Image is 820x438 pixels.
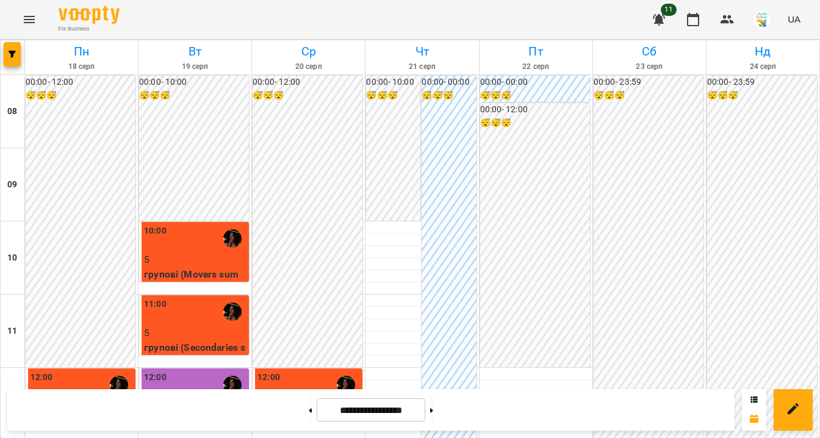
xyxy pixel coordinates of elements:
[7,251,17,265] h6: 10
[594,89,703,102] h6: 😴😴😴
[481,61,591,73] h6: 22 серп
[140,42,250,61] h6: Вт
[7,178,17,192] h6: 09
[661,4,677,16] span: 11
[788,13,800,26] span: UA
[59,25,120,33] span: For Business
[707,76,817,89] h6: 00:00 - 23:59
[366,89,420,102] h6: 😴😴😴
[15,5,44,34] button: Menu
[31,371,53,384] label: 12:00
[595,42,704,61] h6: Сб
[254,61,363,73] h6: 20 серп
[26,89,135,102] h6: 😴😴😴
[140,61,250,73] h6: 19 серп
[480,76,590,89] h6: 00:00 - 00:00
[783,8,805,31] button: UA
[253,89,362,102] h6: 😴😴😴
[223,303,242,321] img: Катерина Халимендик
[253,76,362,89] h6: 00:00 - 12:00
[707,89,817,102] h6: 😴😴😴
[144,298,167,311] label: 11:00
[144,326,246,340] p: 5
[366,76,420,89] h6: 00:00 - 10:00
[257,371,280,384] label: 12:00
[59,6,120,24] img: Voopty Logo
[422,89,476,102] h6: 😴😴😴
[422,76,476,89] h6: 00:00 - 00:00
[144,340,246,369] p: групові (Secondaries summer club 1)
[139,76,249,89] h6: 00:00 - 10:00
[595,61,704,73] h6: 23 серп
[144,267,246,296] p: групові (Movers summer club 1)
[480,89,590,102] h6: 😴😴😴
[480,103,590,117] h6: 00:00 - 12:00
[7,105,17,118] h6: 08
[481,42,591,61] h6: Пт
[223,229,242,248] img: Катерина Халимендик
[7,325,17,338] h6: 11
[367,42,477,61] h6: Чт
[708,42,818,61] h6: Нд
[144,224,167,238] label: 10:00
[110,376,128,394] img: Катерина Халимендик
[139,89,249,102] h6: 😴😴😴
[27,42,136,61] h6: Пн
[144,371,167,384] label: 12:00
[480,117,590,130] h6: 😴😴😴
[753,11,771,28] img: 38072b7c2e4bcea27148e267c0c485b2.jpg
[26,76,135,89] h6: 00:00 - 12:00
[367,61,477,73] h6: 21 серп
[144,253,246,267] p: 5
[27,61,136,73] h6: 18 серп
[594,76,703,89] h6: 00:00 - 23:59
[337,376,355,394] img: Катерина Халимендик
[708,61,818,73] h6: 24 серп
[254,42,363,61] h6: Ср
[223,376,242,394] img: Катерина Халимендик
